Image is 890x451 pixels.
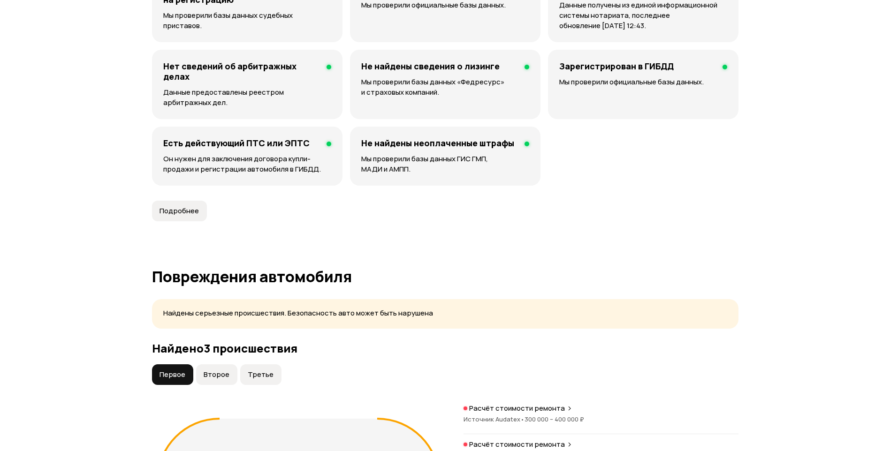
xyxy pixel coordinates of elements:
[559,77,727,87] p: Мы проверили официальные базы данных.
[240,364,281,385] button: Третье
[248,370,274,379] span: Третье
[152,201,207,221] button: Подробнее
[160,206,199,216] span: Подробнее
[361,61,500,71] h4: Не найдены сведения о лизинге
[152,268,738,285] h1: Повреждения автомобиля
[204,370,229,379] span: Второе
[361,138,514,148] h4: Не найдены неоплаченные штрафы
[469,440,565,449] p: Расчёт стоимости ремонта
[152,364,193,385] button: Первое
[163,61,319,82] h4: Нет сведений об арбитражных делах
[559,61,674,71] h4: Зарегистрирован в ГИБДД
[520,415,525,423] span: •
[163,138,310,148] h4: Есть действующий ПТС или ЭПТС
[361,154,529,174] p: Мы проверили базы данных ГИС ГМП, МАДИ и АМПП.
[163,87,332,108] p: Данные предоставлены реестром арбитражных дел.
[163,10,332,31] p: Мы проверили базы данных судебных приставов.
[163,308,727,318] p: Найдены серьезные происшествия. Безопасность авто может быть нарушена
[469,404,565,413] p: Расчёт стоимости ремонта
[361,77,529,98] p: Мы проверили базы данных «Федресурс» и страховых компаний.
[525,415,584,423] span: 300 000 – 400 000 ₽
[464,415,525,423] span: Источник Audatex
[196,364,237,385] button: Второе
[152,342,738,355] h3: Найдено 3 происшествия
[160,370,185,379] span: Первое
[163,154,332,174] p: Он нужен для заключения договора купли-продажи и регистрации автомобиля в ГИБДД.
